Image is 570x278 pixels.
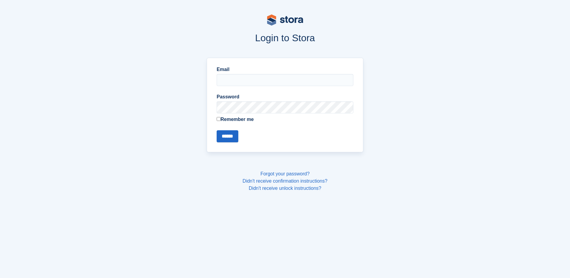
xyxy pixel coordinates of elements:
[242,178,327,184] a: Didn't receive confirmation instructions?
[249,186,321,191] a: Didn't receive unlock instructions?
[217,116,353,123] label: Remember me
[267,14,303,26] img: stora-logo-53a41332b3708ae10de48c4981b4e9114cc0af31d8433b30ea865607fb682f29.svg
[217,93,353,100] label: Password
[92,32,478,43] h1: Login to Stora
[217,66,353,73] label: Email
[261,171,310,176] a: Forgot your password?
[217,117,221,121] input: Remember me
